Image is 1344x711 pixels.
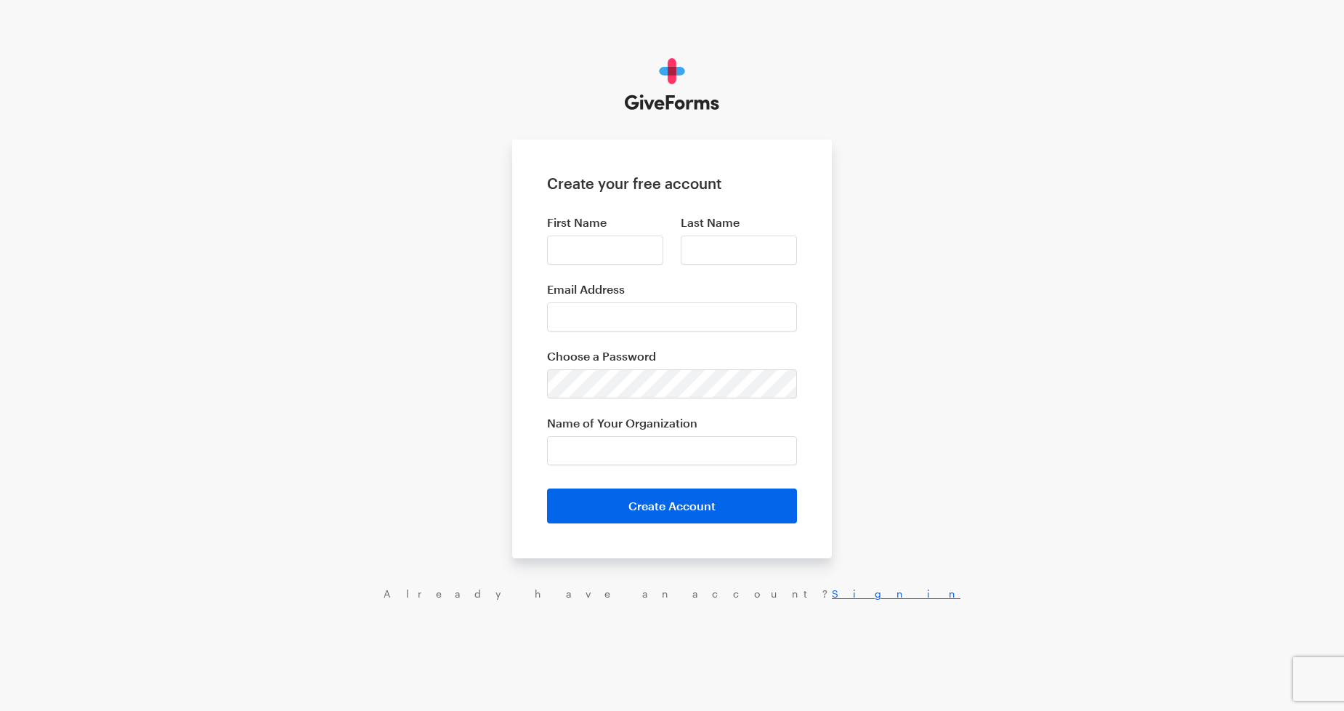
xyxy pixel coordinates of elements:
[15,587,1329,600] div: Already have an account?
[547,282,797,297] label: Email Address
[547,174,797,192] h1: Create your free account
[547,416,797,430] label: Name of Your Organization
[547,349,797,363] label: Choose a Password
[625,58,720,111] img: GiveForms
[547,489,797,523] button: Create Account
[832,587,960,600] a: Sign in
[681,215,797,230] label: Last Name
[547,215,663,230] label: First Name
